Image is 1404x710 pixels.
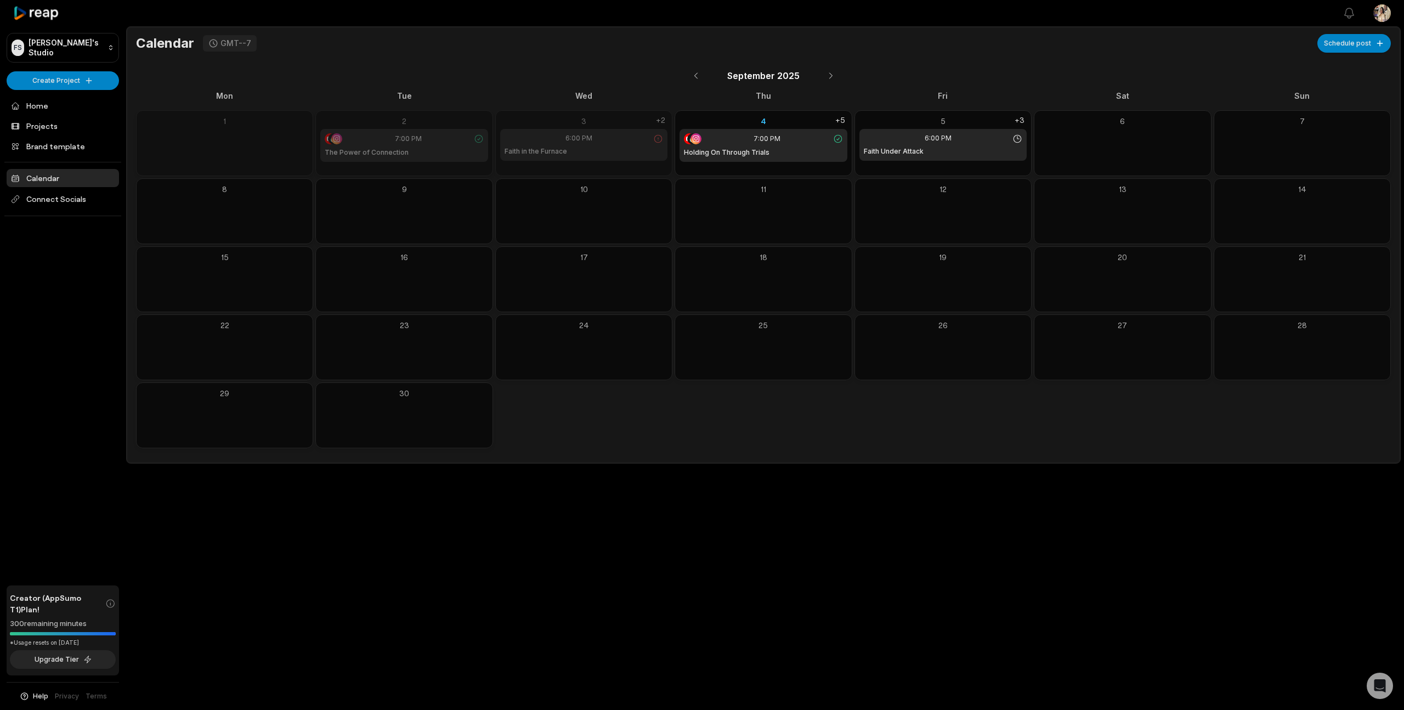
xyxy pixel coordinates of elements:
h1: Calendar [136,35,194,52]
h1: The Power of Connection [325,148,409,157]
div: 2 [320,115,488,127]
div: 5 [859,115,1027,127]
h1: Holding On Through Trials [684,148,769,157]
div: Open Intercom Messenger [1367,673,1393,699]
div: 4 [680,115,847,127]
div: GMT--7 [220,38,251,48]
a: Terms [86,691,107,701]
div: Wed [495,90,672,102]
div: Mon [136,90,313,102]
button: Create Project [7,71,119,90]
div: Sun [1214,90,1391,102]
span: 6:00 PM [925,133,952,143]
div: FS [12,40,24,56]
span: 7:00 PM [395,134,422,144]
button: Schedule post [1317,34,1391,53]
div: Thu [675,90,852,102]
p: [PERSON_NAME]'s Studio [29,38,103,58]
a: Brand template [7,137,119,155]
button: Upgrade Tier [10,650,116,669]
a: Calendar [7,169,119,187]
span: 6:00 PM [565,133,592,143]
span: Connect Socials [7,189,119,209]
a: Privacy [55,691,79,701]
span: 7:00 PM [754,134,780,144]
div: Fri [854,90,1032,102]
h1: Faith Under Attack [864,146,924,156]
div: Sat [1034,90,1211,102]
div: 1 [141,115,308,127]
button: Help [19,691,48,701]
span: September 2025 [727,69,800,82]
span: Help [33,691,48,701]
div: 3 [500,115,667,127]
div: 300 remaining minutes [10,618,116,629]
div: Tue [315,90,492,102]
div: *Usage resets on [DATE] [10,639,116,647]
span: Creator (AppSumo T1) Plan! [10,592,105,615]
h1: Faith in the Furnace [505,146,567,156]
a: Home [7,97,119,115]
a: Projects [7,117,119,135]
